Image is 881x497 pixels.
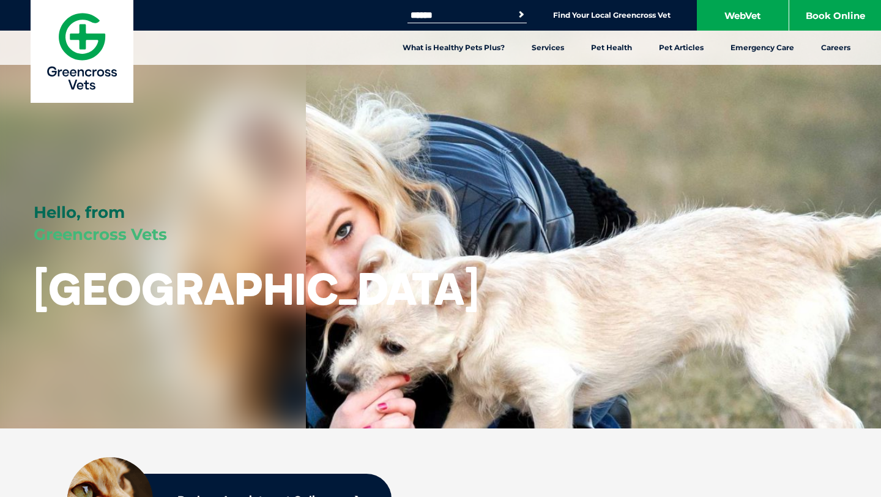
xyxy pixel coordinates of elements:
[34,225,167,244] span: Greencross Vets
[518,31,578,65] a: Services
[553,10,671,20] a: Find Your Local Greencross Vet
[515,9,527,21] button: Search
[34,264,479,313] h1: [GEOGRAPHIC_DATA]
[645,31,717,65] a: Pet Articles
[34,203,125,222] span: Hello, from
[578,31,645,65] a: Pet Health
[808,31,864,65] a: Careers
[717,31,808,65] a: Emergency Care
[389,31,518,65] a: What is Healthy Pets Plus?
